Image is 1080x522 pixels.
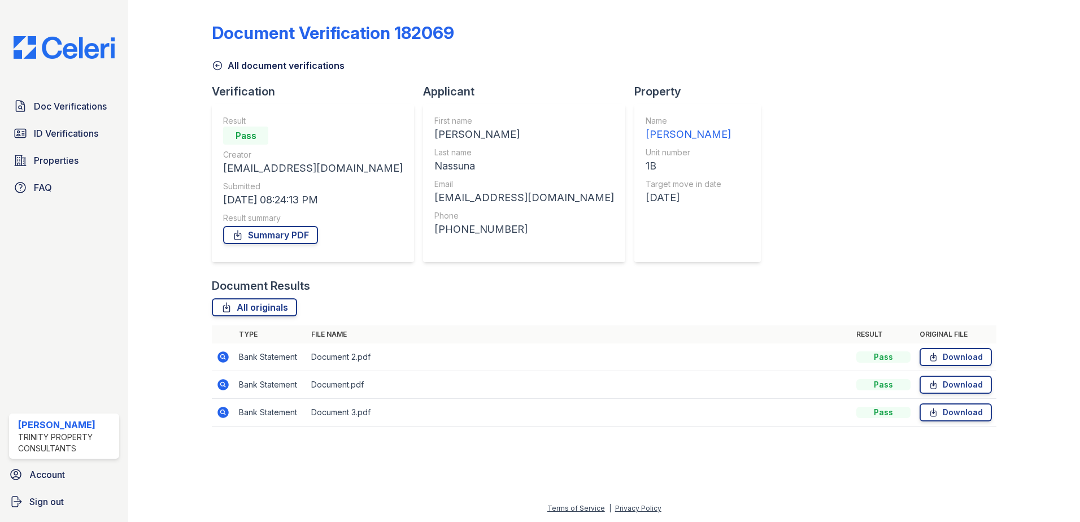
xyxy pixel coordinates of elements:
div: Document Results [212,278,310,294]
div: Pass [856,407,911,418]
th: Result [852,325,915,343]
td: Bank Statement [234,343,307,371]
div: Pass [856,379,911,390]
div: [PERSON_NAME] [18,418,115,432]
a: FAQ [9,176,119,199]
div: Pass [856,351,911,363]
div: Target move in date [646,179,731,190]
div: Property [634,84,770,99]
td: Bank Statement [234,371,307,399]
td: Document 2.pdf [307,343,852,371]
div: Email [434,179,614,190]
div: Submitted [223,181,403,192]
a: Summary PDF [223,226,318,244]
a: Terms of Service [547,504,605,512]
div: [PHONE_NUMBER] [434,221,614,237]
div: [DATE] [646,190,731,206]
div: Trinity Property Consultants [18,432,115,454]
div: Document Verification 182069 [212,23,454,43]
td: Document.pdf [307,371,852,399]
div: Result summary [223,212,403,224]
a: Privacy Policy [615,504,661,512]
div: First name [434,115,614,127]
th: Original file [915,325,996,343]
div: [PERSON_NAME] [646,127,731,142]
a: Download [920,403,992,421]
a: All originals [212,298,297,316]
a: Download [920,348,992,366]
a: Properties [9,149,119,172]
span: Properties [34,154,79,167]
a: Download [920,376,992,394]
div: Verification [212,84,423,99]
div: Name [646,115,731,127]
div: [DATE] 08:24:13 PM [223,192,403,208]
td: Document 3.pdf [307,399,852,427]
div: [PERSON_NAME] [434,127,614,142]
div: Last name [434,147,614,158]
div: Applicant [423,84,634,99]
div: Pass [223,127,268,145]
span: Doc Verifications [34,99,107,113]
div: [EMAIL_ADDRESS][DOMAIN_NAME] [223,160,403,176]
a: Name [PERSON_NAME] [646,115,731,142]
div: [EMAIL_ADDRESS][DOMAIN_NAME] [434,190,614,206]
a: Account [5,463,124,486]
a: All document verifications [212,59,345,72]
div: Unit number [646,147,731,158]
img: CE_Logo_Blue-a8612792a0a2168367f1c8372b55b34899dd931a85d93a1a3d3e32e68fde9ad4.png [5,36,124,59]
a: Sign out [5,490,124,513]
span: Account [29,468,65,481]
div: Result [223,115,403,127]
th: File name [307,325,852,343]
a: ID Verifications [9,122,119,145]
div: Creator [223,149,403,160]
div: Phone [434,210,614,221]
span: ID Verifications [34,127,98,140]
div: 1B [646,158,731,174]
th: Type [234,325,307,343]
span: FAQ [34,181,52,194]
span: Sign out [29,495,64,508]
div: | [609,504,611,512]
td: Bank Statement [234,399,307,427]
div: Nassuna [434,158,614,174]
a: Doc Verifications [9,95,119,118]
